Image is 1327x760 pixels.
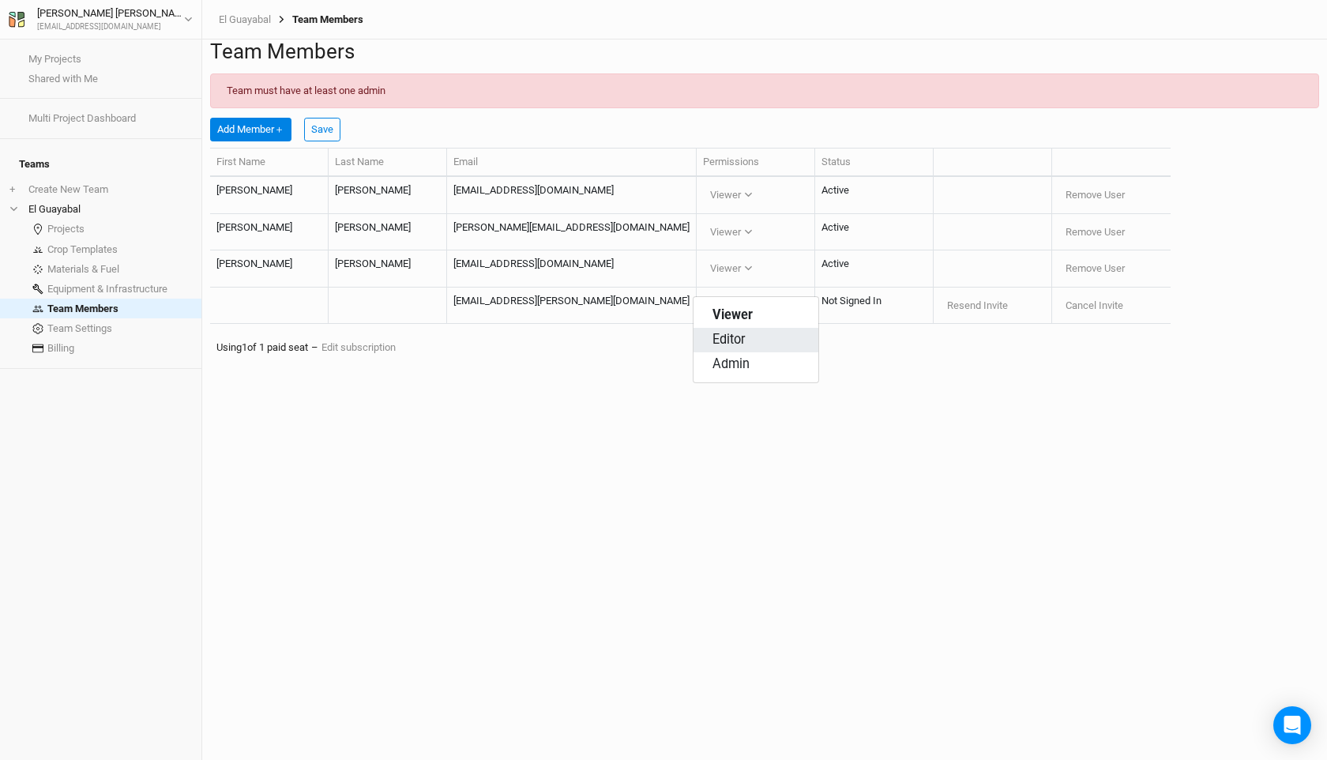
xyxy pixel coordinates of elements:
button: Viewer [703,183,760,207]
div: [EMAIL_ADDRESS][DOMAIN_NAME] [37,21,184,33]
td: Not Signed In [815,288,934,325]
td: [PERSON_NAME] [329,177,447,214]
td: [EMAIL_ADDRESS][PERSON_NAME][DOMAIN_NAME] [447,288,697,325]
td: [PERSON_NAME] [210,177,329,214]
h4: Teams [9,149,192,180]
div: Team must have at least one admin [210,73,1319,108]
th: Status [815,149,934,177]
td: [EMAIL_ADDRESS][DOMAIN_NAME] [447,250,697,288]
th: First Name [210,149,329,177]
div: Viewer [710,261,741,277]
button: Save [304,118,340,141]
div: Team Members [271,13,363,26]
button: [PERSON_NAME] [PERSON_NAME][EMAIL_ADDRESS][DOMAIN_NAME] [8,5,194,33]
h1: Team Members [210,40,1319,64]
a: Edit subscription [321,341,396,353]
button: Add Member＋ [210,118,291,141]
div: Open Intercom Messenger [1273,706,1311,744]
button: Viewer [703,294,760,318]
button: Remove User [1058,220,1132,244]
button: Remove User [1058,183,1132,207]
button: Cancel Invite [1058,294,1130,318]
span: Viewer [712,307,799,325]
td: [PERSON_NAME][EMAIL_ADDRESS][DOMAIN_NAME] [447,214,697,251]
td: Active [815,177,934,214]
td: Active [815,250,934,288]
td: [PERSON_NAME] [210,214,329,251]
button: Viewer [703,257,760,280]
td: [PERSON_NAME] [329,250,447,288]
div: Viewer [710,187,741,203]
span: – [311,341,318,353]
span: Using 1 of 1 paid seat [216,341,308,353]
button: Viewer [703,220,760,244]
td: Active [815,214,934,251]
button: Remove User [1058,257,1132,280]
th: Last Name [329,149,447,177]
div: [PERSON_NAME] [PERSON_NAME] [37,6,184,21]
span: Admin [712,356,799,374]
th: Email [447,149,697,177]
td: [PERSON_NAME] [210,250,329,288]
td: [EMAIL_ADDRESS][DOMAIN_NAME] [447,177,697,214]
th: Permissions [697,149,815,177]
a: El Guayabal [219,13,271,26]
button: Resend Invite [940,294,1015,318]
td: [PERSON_NAME] [329,214,447,251]
span: Editor [712,331,799,349]
span: + [9,183,15,196]
div: Viewer [710,224,741,240]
